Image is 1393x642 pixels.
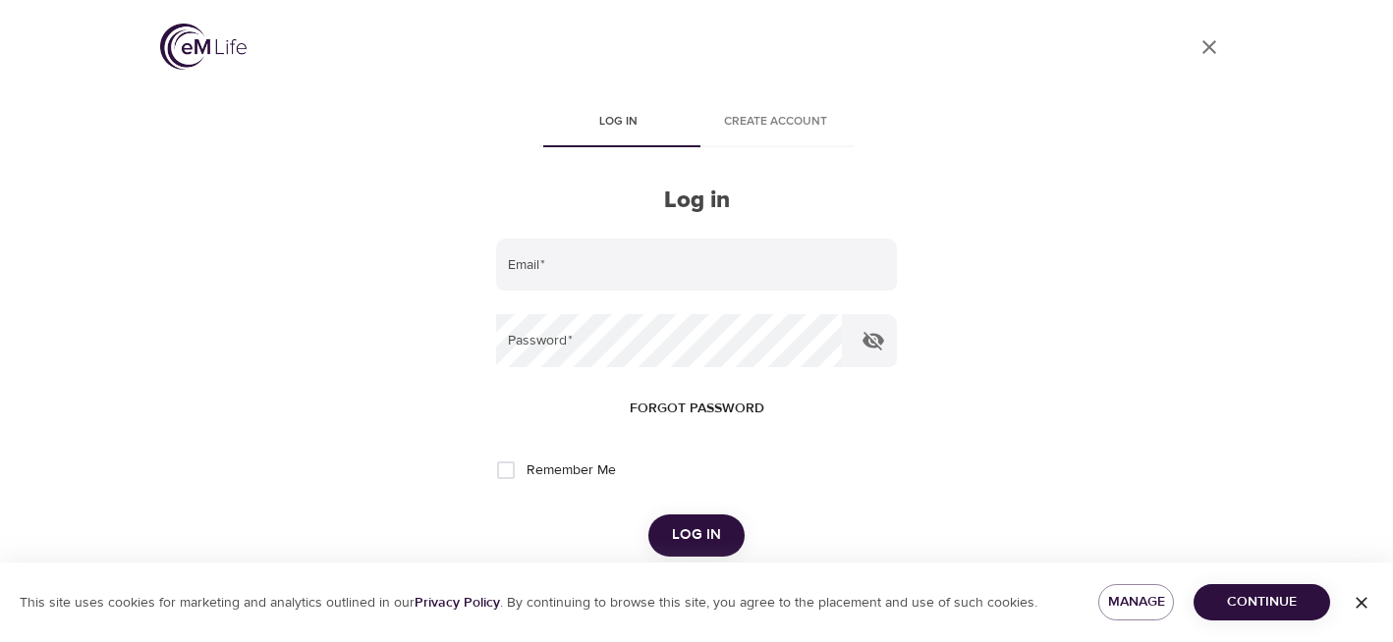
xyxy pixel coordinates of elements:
span: Log in [551,112,685,133]
span: Manage [1114,590,1159,615]
span: Create account [708,112,842,133]
div: disabled tabs example [496,100,897,147]
a: Privacy Policy [415,594,500,612]
span: Forgot password [630,397,764,421]
button: Forgot password [622,391,772,427]
h2: Log in [496,187,897,215]
span: Log in [672,522,721,548]
span: Remember Me [527,460,616,481]
button: Manage [1098,584,1175,620]
button: Log in [648,514,745,556]
button: Continue [1194,584,1330,620]
a: close [1186,24,1233,71]
span: Continue [1209,590,1314,615]
img: logo [160,24,247,70]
